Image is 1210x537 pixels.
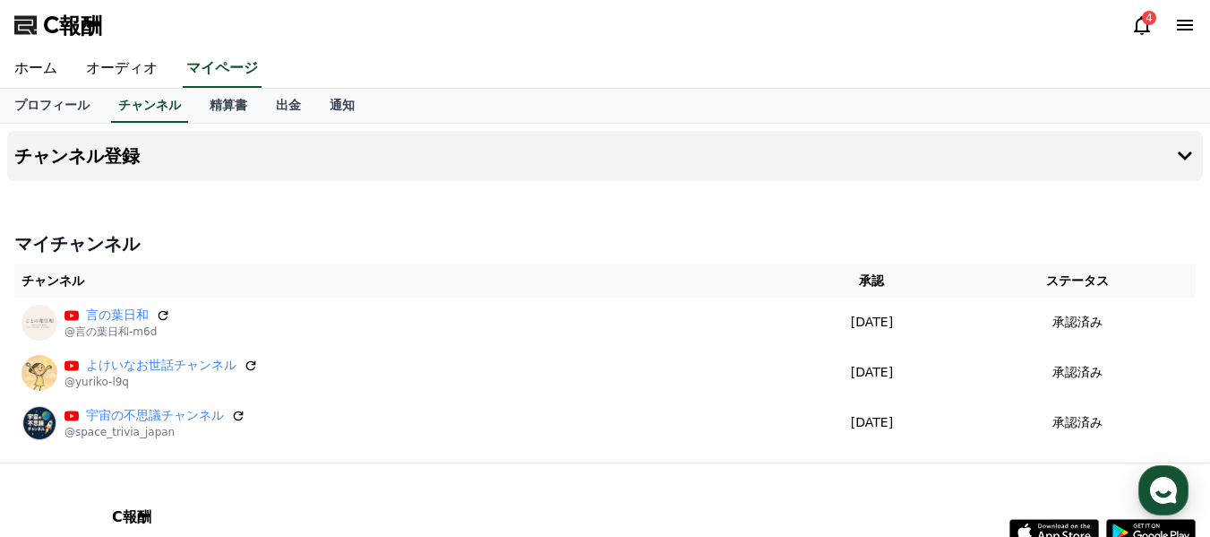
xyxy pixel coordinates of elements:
[86,406,224,425] a: 宇宙の不思議チャンネル
[262,89,315,123] a: 出金
[86,59,158,76] font: オーディオ
[14,11,102,39] a: C報酬
[330,98,355,112] font: 通知
[64,376,129,388] font: @yuriko-l9q
[21,405,57,441] img: 宇宙の不思議チャンネル
[111,89,188,123] a: チャンネル
[7,131,1203,181] button: チャンネル登録
[86,356,236,375] a: よけいなお世話チャンネル
[195,89,262,123] a: 精算書
[1131,14,1153,36] a: 4
[21,355,57,391] img: よけいなお世話チャンネル
[210,98,247,112] font: 精算書
[1052,415,1103,429] font: 承認済み
[86,307,149,322] font: 言の葉日和
[72,50,172,88] a: オーディオ
[86,358,236,372] font: よけいなお世話チャンネル
[851,365,893,379] font: [DATE]
[64,426,175,438] font: @space_trivia_japan
[276,98,301,112] font: 出金
[315,89,369,123] a: 通知
[86,306,149,325] a: 言の葉日和
[186,59,258,76] font: マイページ
[851,315,893,329] font: [DATE]
[14,59,57,76] font: ホーム
[1146,12,1153,24] font: 4
[859,273,884,288] font: 承認
[14,145,140,167] font: チャンネル登録
[1052,315,1103,329] font: 承認済み
[183,50,262,88] a: マイページ
[64,325,157,338] font: @言の葉日和-m6d
[14,233,140,255] font: マイチャンネル
[21,273,84,288] font: チャンネル
[1046,273,1109,288] font: ステータス
[14,98,90,112] font: プロフィール
[112,508,151,525] font: C報酬
[86,408,224,422] font: 宇宙の不思議チャンネル
[43,13,102,38] font: C報酬
[1052,365,1103,379] font: 承認済み
[851,415,893,429] font: [DATE]
[118,98,181,112] font: チャンネル
[21,305,57,341] img: 言の葉日和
